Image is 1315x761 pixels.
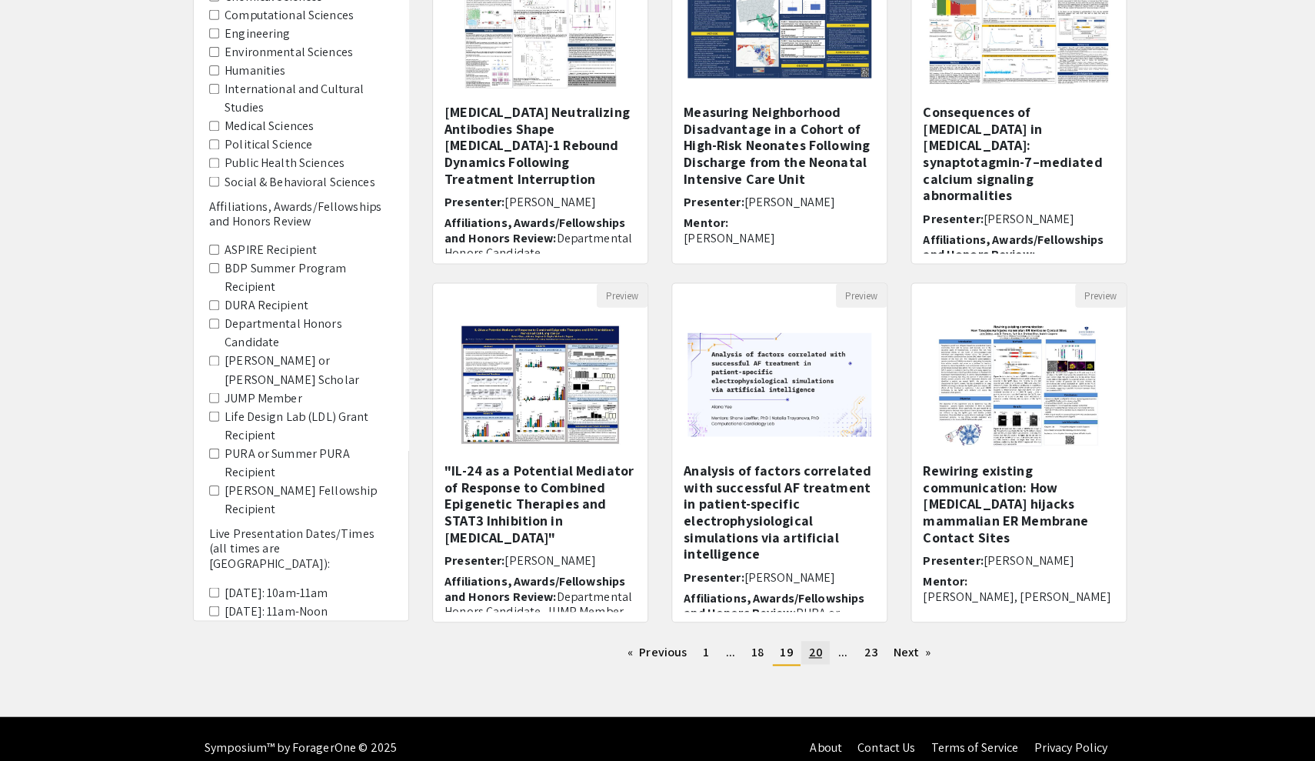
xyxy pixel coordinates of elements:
label: Humanities [224,64,285,82]
span: [PERSON_NAME] [503,196,594,212]
label: [DATE]: 10am-11am [224,584,327,602]
label: Political Science [224,138,311,156]
div: Open Presentation <p><strong style="background-color: transparent; color: rgb(29, 29, 29);">Analy... [669,285,884,623]
button: Preview [1071,285,1122,309]
h5: Measuring Neighborhood Disadvantage in a Cohort of High-Risk Neonates Following Discharge from th... [681,106,872,189]
span: Affiliations, Awards/Fellowships and Honors Review: [920,234,1100,265]
label: [PERSON_NAME] or [PERSON_NAME] Scholar [224,353,391,390]
h6: Presenter: [681,571,872,586]
label: Social & Behavioral Sciences [224,175,374,193]
h6: Presenter: [443,197,634,212]
span: Affiliations, Awards/Fellowships and Honors Review: [443,574,623,605]
a: Previous page [618,642,692,665]
button: Preview [594,285,645,309]
label: JUMP Member [224,390,301,409]
span: 20 [806,645,819,661]
h5: "IL-24 as a Potential Mediator of Response to Combined Epigenetic Therapies and STAT3 Inhibition ... [443,463,634,546]
img: <p>"IL-24 as a Potential Mediator of Response to Combined Epigenetic Therapies and STAT3 Inhibiti... [443,309,633,463]
img: <p>Rewiring existing communication:&nbsp;How Toxoplasma hijacks mammalian ER Membrane Contact Sit... [917,309,1112,463]
span: Mentor: [920,574,964,590]
p: [PERSON_NAME], [PERSON_NAME] [920,590,1110,605]
label: Environmental Sciences [224,45,351,64]
label: [DATE]: 1pm-2pm [224,621,318,639]
h6: Live Presentation Dates/Times (all times are [GEOGRAPHIC_DATA]): [208,527,391,572]
span: ... [835,645,844,661]
span: Affiliations, Awards/Fellowships and Honors Review: [681,591,861,622]
label: DURA Recipient [224,298,307,316]
a: Contact Us [854,739,912,756]
button: Preview [833,285,884,309]
p: [PERSON_NAME] [681,233,872,248]
h5: [MEDICAL_DATA] Neutralizing Antibodies Shape [MEDICAL_DATA]-1 Rebound Dynamics Following Treatmen... [443,106,634,189]
label: Public Health Sciences [224,156,343,175]
label: Life Design Lab (LDL) Grant Recipient [224,409,391,446]
a: Next page [882,642,935,665]
label: Engineering [224,27,289,45]
label: BDP Summer Program Recipient [224,261,391,298]
label: [PERSON_NAME] Fellowship Recipient [224,482,391,519]
span: 19 [777,645,790,661]
span: [PERSON_NAME] [980,213,1070,229]
h5: Consequences of [MEDICAL_DATA] in [MEDICAL_DATA]: synaptotagmin-7–mediated calcium signaling abno... [920,106,1110,206]
a: Privacy Policy [1030,739,1104,756]
h6: Presenter: [920,554,1110,569]
label: Computational Sciences [224,8,352,27]
h6: Presenter: [443,554,634,569]
label: International and Cultural Studies [224,82,391,119]
label: [DATE]: 11am-Noon [224,602,327,621]
label: Medical Sciences [224,119,313,138]
span: 1 [701,645,707,661]
a: Terms of Service [927,739,1015,756]
h6: Affiliations, Awards/Fellowships and Honors Review [208,201,391,230]
label: Departmental Honors Candidate [224,316,391,353]
label: PURA or Summer PURA Recipient [224,446,391,482]
span: [PERSON_NAME] [741,570,832,586]
span: [PERSON_NAME] [980,553,1070,569]
span: 18 [748,645,761,661]
div: Open Presentation <p>"IL-24 as a Potential Mediator of Response to Combined Epigenetic Therapies ... [431,285,646,623]
span: Departmental Honors Candidate, JUMP Member [443,589,630,620]
span: Affiliations, Awards/Fellowships and Honors Review: [443,217,623,248]
span: Mentor: [681,217,726,233]
h6: Presenter: [681,197,872,212]
span: [PERSON_NAME] [503,553,594,569]
span: [PERSON_NAME] [741,196,832,212]
a: About [807,739,839,756]
img: <p><strong style="background-color: transparent; color: rgb(29, 29, 29);">Analysis of factors cor... [670,319,884,453]
span: Departmental Honors Candidate [443,232,630,263]
h5: Rewiring existing communication: How [MEDICAL_DATA] hijacks mammalian ER Membrane Contact Sites [920,463,1110,546]
h6: Presenter: [920,214,1110,229]
label: ASPIRE Recipient [224,242,316,261]
ul: Pagination [431,642,1123,666]
span: ... [723,645,732,661]
h5: Analysis of factors correlated with successful AF treatment in patient-specific electrophysiologi... [681,463,872,563]
iframe: Chat [12,692,65,749]
span: 23 [861,645,874,661]
div: Open Presentation <p>Rewiring existing communication:&nbsp;How Toxoplasma hijacks mammalian ER Me... [907,285,1123,623]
